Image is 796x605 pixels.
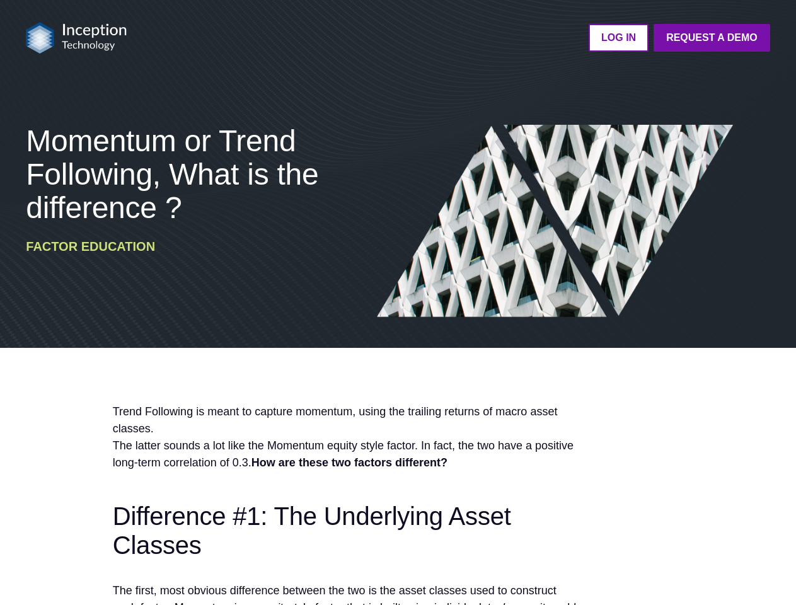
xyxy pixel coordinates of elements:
[113,403,577,471] p: Trend Following is meant to capture momentum, using the trailing returns of macro asset classes. ...
[113,502,577,560] h2: Difference #1: The Underlying Asset Classes
[589,24,649,52] a: LOG IN
[601,32,636,43] strong: LOG IN
[654,24,770,52] a: Request a Demo
[666,32,758,43] strong: Request a Demo
[251,456,447,469] strong: How are these two factors different?
[26,124,318,224] span: Momentum or Trend Following, What is the difference ?
[26,239,330,254] h6: Factor Education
